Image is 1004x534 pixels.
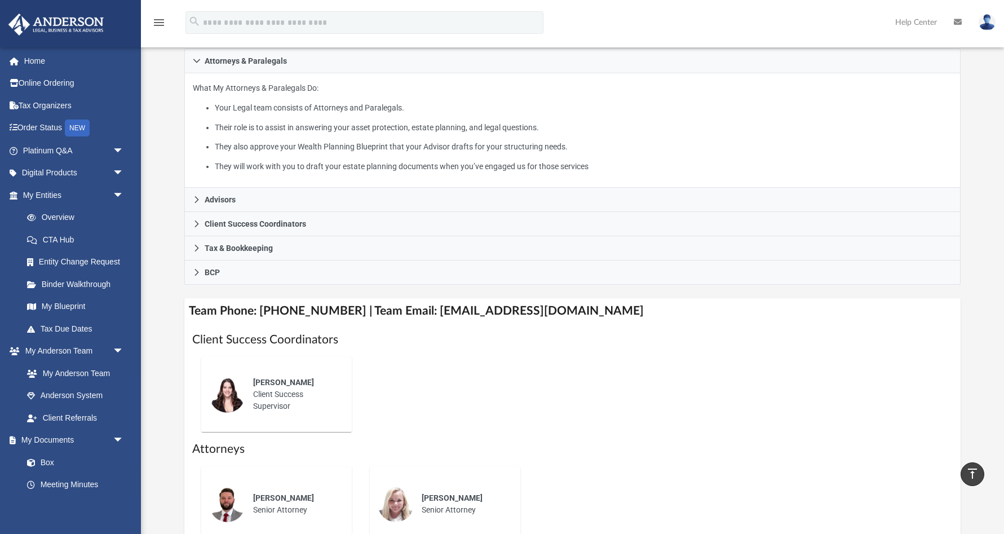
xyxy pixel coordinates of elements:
a: vertical_align_top [961,462,984,486]
img: User Pic [979,14,996,30]
li: Their role is to assist in answering your asset protection, estate planning, and legal questions. [215,121,953,135]
a: My Blueprint [16,295,135,318]
a: My Entitiesarrow_drop_down [8,184,141,206]
p: What My Attorneys & Paralegals Do: [193,81,953,173]
span: Client Success Coordinators [205,220,306,228]
span: arrow_drop_down [113,340,135,363]
a: menu [152,21,166,29]
h4: Team Phone: [PHONE_NUMBER] | Team Email: [EMAIL_ADDRESS][DOMAIN_NAME] [184,298,961,324]
span: [PERSON_NAME] [422,493,483,502]
div: NEW [65,120,90,136]
a: Client Referrals [16,407,135,429]
a: My Documentsarrow_drop_down [8,429,135,452]
span: BCP [205,268,220,276]
a: Entity Change Request [16,251,141,273]
img: Anderson Advisors Platinum Portal [5,14,107,36]
a: Overview [16,206,141,229]
a: Tax Due Dates [16,317,141,340]
a: Box [16,451,130,474]
a: My Anderson Teamarrow_drop_down [8,340,135,363]
a: Attorneys & Paralegals [184,48,961,73]
a: Client Success Coordinators [184,212,961,236]
a: My Anderson Team [16,362,130,385]
a: Digital Productsarrow_drop_down [8,162,141,184]
span: Tax & Bookkeeping [205,244,273,252]
div: Attorneys & Paralegals [184,73,961,188]
li: Your Legal team consists of Attorneys and Paralegals. [215,101,953,115]
img: thumbnail [378,486,414,522]
span: arrow_drop_down [113,162,135,185]
a: Online Ordering [8,72,141,95]
div: Client Success Supervisor [245,369,344,420]
i: search [188,15,201,28]
a: Tax & Bookkeeping [184,236,961,261]
img: thumbnail [209,486,245,522]
a: Forms Library [16,496,130,518]
span: Attorneys & Paralegals [205,57,287,65]
h1: Attorneys [192,441,953,457]
a: Advisors [184,188,961,212]
a: BCP [184,261,961,285]
span: [PERSON_NAME] [253,493,314,502]
a: Home [8,50,141,72]
span: [PERSON_NAME] [253,378,314,387]
a: Tax Organizers [8,94,141,117]
img: thumbnail [209,377,245,413]
i: menu [152,16,166,29]
a: Platinum Q&Aarrow_drop_down [8,139,141,162]
div: Senior Attorney [414,484,512,524]
a: Binder Walkthrough [16,273,141,295]
span: arrow_drop_down [113,139,135,162]
span: arrow_drop_down [113,429,135,452]
h1: Client Success Coordinators [192,332,953,348]
a: Anderson System [16,385,135,407]
a: CTA Hub [16,228,141,251]
a: Meeting Minutes [16,474,135,496]
li: They will work with you to draft your estate planning documents when you’ve engaged us for those ... [215,160,953,174]
span: arrow_drop_down [113,184,135,207]
a: Order StatusNEW [8,117,141,140]
span: Advisors [205,196,236,204]
li: They also approve your Wealth Planning Blueprint that your Advisor drafts for your structuring ne... [215,140,953,154]
i: vertical_align_top [966,467,979,480]
div: Senior Attorney [245,484,344,524]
